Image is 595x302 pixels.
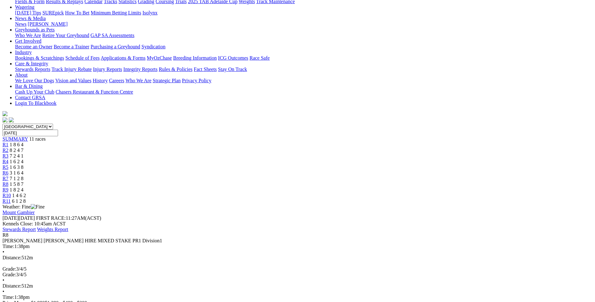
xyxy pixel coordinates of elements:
[36,215,66,221] span: FIRST RACE:
[142,10,157,15] a: Isolynx
[3,153,8,159] a: R3
[3,111,8,116] img: logo-grsa-white.png
[3,221,592,227] div: Kennels Close: 10:45am ACST
[15,61,48,66] a: Care & Integrity
[15,84,43,89] a: Bar & Dining
[141,44,165,49] a: Syndication
[3,227,36,232] a: Stewards Report
[3,159,8,164] span: R4
[12,193,26,198] span: 1 4 6 2
[218,55,248,61] a: ICG Outcomes
[3,255,21,260] span: Distance:
[3,176,8,181] a: R7
[3,164,8,170] span: R5
[3,117,8,122] img: facebook.svg
[218,67,247,72] a: Stay On Track
[3,244,592,249] div: 1:38pm
[10,187,24,192] span: 1 8 2 4
[3,204,45,209] span: Weather: Fine
[15,78,54,83] a: We Love Our Dogs
[3,198,11,204] a: R11
[10,176,24,181] span: 7 1 2 8
[3,181,8,187] span: R8
[3,215,19,221] span: [DATE]
[15,89,592,95] div: Bar & Dining
[3,232,8,238] span: R8
[15,95,45,100] a: Contact GRSA
[3,238,592,244] div: [PERSON_NAME] [PERSON_NAME] HIRE MIXED STAKE PR1 Division1
[3,272,16,277] span: Grade:
[3,142,8,147] a: R1
[147,55,172,61] a: MyOzChase
[42,33,89,38] a: Retire Your Greyhound
[109,78,124,83] a: Careers
[93,78,108,83] a: History
[3,294,592,300] div: 1:38pm
[10,153,24,159] span: 7 2 4 1
[12,198,26,204] span: 6 1 2 8
[91,33,135,38] a: GAP SA Assessments
[15,67,592,72] div: Care & Integrity
[10,170,24,175] span: 3 1 6 4
[36,215,101,221] span: 11:27AM(ACST)
[93,67,122,72] a: Injury Reports
[37,227,68,232] a: Weights Report
[3,187,8,192] a: R9
[65,10,90,15] a: How To Bet
[15,21,592,27] div: News & Media
[3,210,35,215] a: Mount Gambier
[29,136,45,142] span: 11 races
[159,67,193,72] a: Rules & Policies
[15,16,46,21] a: News & Media
[173,55,217,61] a: Breeding Information
[3,278,4,283] span: •
[3,283,21,289] span: Distance:
[15,78,592,84] div: About
[54,44,89,49] a: Become a Trainer
[15,44,52,49] a: Become an Owner
[51,67,92,72] a: Track Injury Rebate
[3,244,14,249] span: Time:
[15,67,50,72] a: Stewards Reports
[3,272,592,278] div: 3/4/5
[3,289,4,294] span: •
[3,215,35,221] span: [DATE]
[15,50,32,55] a: Industry
[10,181,24,187] span: 1 5 8 7
[15,55,592,61] div: Industry
[15,10,592,16] div: Wagering
[3,170,8,175] span: R6
[15,33,592,38] div: Greyhounds as Pets
[15,38,41,44] a: Get Involved
[15,10,41,15] a: [DATE] Tips
[3,266,16,272] span: Grade:
[15,89,54,94] a: Cash Up Your Club
[3,130,58,136] input: Select date
[15,44,592,50] div: Get Involved
[15,72,28,78] a: About
[3,148,8,153] a: R2
[55,78,91,83] a: Vision and Values
[28,21,67,27] a: [PERSON_NAME]
[10,164,24,170] span: 1 6 3 8
[3,193,11,198] a: R10
[123,67,157,72] a: Integrity Reports
[101,55,146,61] a: Applications & Forms
[3,266,592,272] div: 3/4/5
[31,204,45,210] img: Fine
[91,44,140,49] a: Purchasing a Greyhound
[15,4,35,10] a: Wagering
[3,255,592,261] div: 512m
[3,136,28,142] a: SUMMARY
[182,78,211,83] a: Privacy Policy
[10,142,24,147] span: 1 8 6 4
[3,249,4,255] span: •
